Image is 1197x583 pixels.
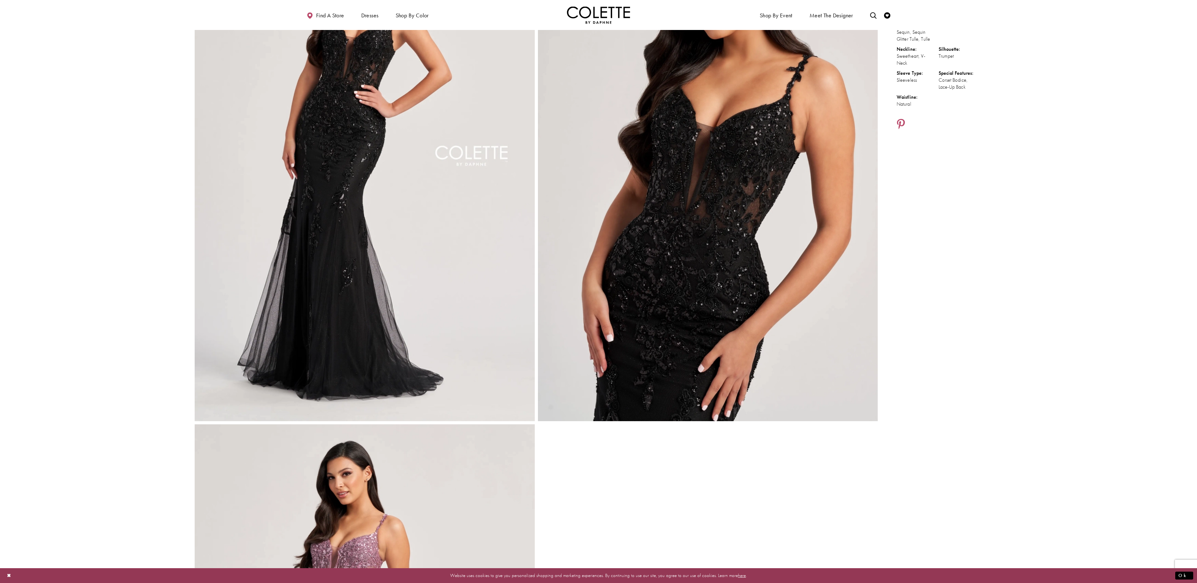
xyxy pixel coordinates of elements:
div: Silhouette: [939,46,981,53]
div: Beaded Appliques, Sequin, Sequin Glitter Tulle, Tulle [897,22,939,43]
span: Shop by color [394,6,430,24]
div: Sleeveless [897,77,939,84]
span: Shop By Event [760,12,793,19]
div: Sleeve Type: [897,70,939,77]
p: Website uses cookies to give you personalized shopping and marketing experiences. By continuing t... [45,571,1152,580]
div: Trumpet [939,53,981,60]
span: Shop By Event [758,6,794,24]
span: Meet the designer [810,12,853,19]
span: Shop by color [396,12,429,19]
div: Special Features: [939,70,981,77]
a: Find a store [305,6,345,24]
a: here [738,572,746,579]
div: Waistline: [897,94,939,101]
a: Toggle search [869,6,878,24]
span: Dresses [361,12,379,19]
div: Natural [897,101,939,108]
span: Find a store [316,12,344,19]
div: Corset Bodice, Lace-Up Back [939,77,981,91]
a: Share using Pinterest - Opens in new tab [897,119,905,131]
button: Close Dialog [4,570,15,581]
div: Sweetheart, V-Neck [897,53,939,67]
button: Submit Dialog [1175,572,1193,580]
a: Visit Home Page [567,6,630,24]
a: Meet the designer [808,6,855,24]
img: Colette by Daphne [567,6,630,24]
div: Neckline: [897,46,939,53]
span: Dresses [360,6,380,24]
a: Check Wishlist [882,6,892,24]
